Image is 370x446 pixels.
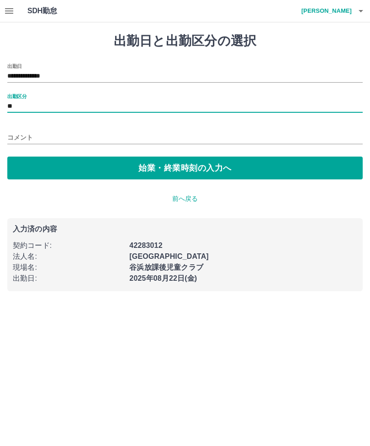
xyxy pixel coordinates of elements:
label: 出勤日 [7,63,22,69]
b: 2025年08月22日(金) [129,274,197,282]
p: 現場名 : [13,262,124,273]
b: 谷浜放課後児童クラブ [129,263,203,271]
p: 入力済の内容 [13,226,357,233]
label: 出勤区分 [7,93,26,100]
p: 前へ戻る [7,194,363,204]
button: 始業・終業時刻の入力へ [7,157,363,179]
h1: 出勤日と出勤区分の選択 [7,33,363,49]
b: [GEOGRAPHIC_DATA] [129,252,209,260]
p: 出勤日 : [13,273,124,284]
b: 42283012 [129,241,162,249]
p: 契約コード : [13,240,124,251]
p: 法人名 : [13,251,124,262]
